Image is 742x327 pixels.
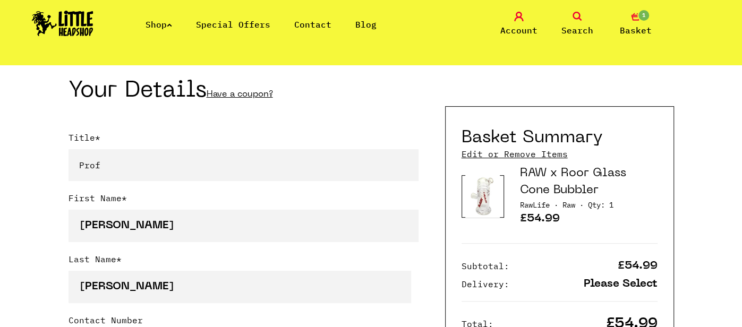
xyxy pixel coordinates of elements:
p: £54.99 [618,261,658,272]
a: RAW x Roor Glass Cone Bubbler [520,168,626,196]
p: Please Select [584,279,658,290]
p: Subtotal: [462,260,509,272]
p: £54.99 [520,213,658,227]
h2: Basket Summary [462,128,603,148]
a: Edit or Remove Items [462,148,568,160]
span: 1 [637,9,650,22]
img: Product [465,175,500,218]
span: Category [520,200,558,210]
input: First Name [69,210,419,242]
label: Title [69,131,419,149]
a: Blog [355,19,377,30]
a: Contact [294,19,331,30]
span: Brand [562,200,584,210]
span: Account [500,24,538,37]
span: Quantity [588,200,613,210]
label: Last Name [69,253,419,271]
a: Search [551,12,604,37]
p: Delivery: [462,278,509,290]
img: Little Head Shop Logo [32,11,93,36]
a: 1 Basket [609,12,662,37]
a: Special Offers [196,19,270,30]
h2: Your Details [69,81,419,105]
span: Search [561,24,593,37]
a: Shop [146,19,172,30]
span: Basket [620,24,652,37]
input: Last Name [69,271,412,303]
label: First Name [69,192,419,210]
a: Have a coupon? [207,90,273,99]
